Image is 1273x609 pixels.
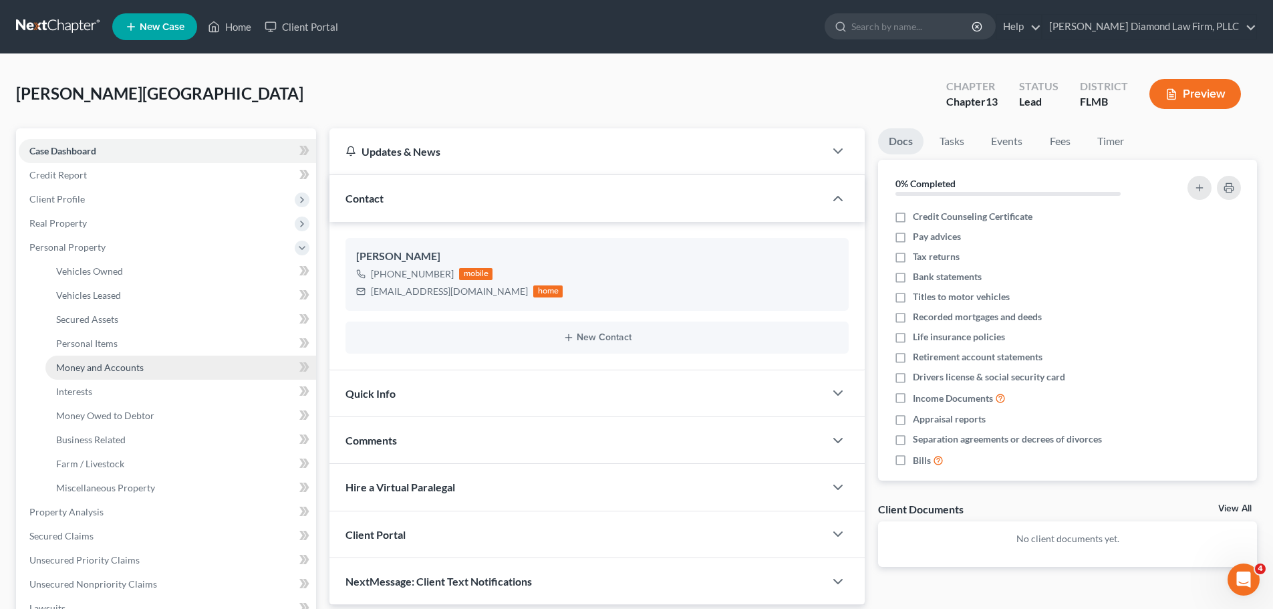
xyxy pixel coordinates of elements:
a: Property Analysis [19,500,316,524]
a: Credit Report [19,163,316,187]
span: [PERSON_NAME][GEOGRAPHIC_DATA] [16,84,303,103]
p: No client documents yet. [889,532,1246,545]
span: Money Owed to Debtor [56,410,154,421]
div: FLMB [1080,94,1128,110]
span: Farm / Livestock [56,458,124,469]
a: Events [980,128,1033,154]
a: Vehicles Owned [45,259,316,283]
span: Hire a Virtual Paralegal [345,481,455,493]
a: Money Owed to Debtor [45,404,316,428]
a: Money and Accounts [45,356,316,380]
input: Search by name... [851,14,974,39]
span: Vehicles Owned [56,265,123,277]
a: Unsecured Priority Claims [19,548,316,572]
span: Miscellaneous Property [56,482,155,493]
div: Updates & News [345,144,809,158]
span: Vehicles Leased [56,289,121,301]
button: New Contact [356,332,838,343]
a: Farm / Livestock [45,452,316,476]
span: Retirement account statements [913,350,1042,364]
span: Personal Property [29,241,106,253]
a: Miscellaneous Property [45,476,316,500]
span: Real Property [29,217,87,229]
a: Personal Items [45,332,316,356]
strong: 0% Completed [895,178,956,189]
div: Client Documents [878,502,964,516]
span: Secured Assets [56,314,118,325]
span: Credit Report [29,169,87,180]
a: View All [1218,504,1252,513]
div: Chapter [946,94,998,110]
span: Tax returns [913,250,960,263]
span: Titles to motor vehicles [913,290,1010,303]
span: Quick Info [345,387,396,400]
iframe: Intercom live chat [1228,564,1260,596]
span: Interests [56,386,92,397]
a: Secured Claims [19,524,316,548]
span: Personal Items [56,338,118,349]
a: [PERSON_NAME] Diamond Law Firm, PLLC [1042,15,1256,39]
span: Business Related [56,434,126,445]
span: Appraisal reports [913,412,986,426]
a: Interests [45,380,316,404]
span: Drivers license & social security card [913,370,1065,384]
a: Tasks [929,128,975,154]
a: Docs [878,128,924,154]
span: Income Documents [913,392,993,405]
a: Help [996,15,1041,39]
div: District [1080,79,1128,94]
span: Credit Counseling Certificate [913,210,1032,223]
a: Client Portal [258,15,345,39]
span: Property Analysis [29,506,104,517]
span: New Case [140,22,184,32]
a: Fees [1038,128,1081,154]
div: Lead [1019,94,1058,110]
span: 13 [986,95,998,108]
span: Bills [913,454,931,467]
div: mobile [459,268,492,280]
span: Client Portal [345,528,406,541]
div: home [533,285,563,297]
a: Home [201,15,258,39]
a: Timer [1087,128,1135,154]
div: [PERSON_NAME] [356,249,838,265]
span: Recorded mortgages and deeds [913,310,1042,324]
span: NextMessage: Client Text Notifications [345,575,532,588]
div: [PHONE_NUMBER] [371,267,454,281]
span: Pay advices [913,230,961,243]
span: Contact [345,192,384,205]
div: [EMAIL_ADDRESS][DOMAIN_NAME] [371,285,528,298]
button: Preview [1149,79,1241,109]
span: Money and Accounts [56,362,144,373]
div: Status [1019,79,1058,94]
a: Business Related [45,428,316,452]
a: Case Dashboard [19,139,316,163]
span: Separation agreements or decrees of divorces [913,433,1102,446]
a: Secured Assets [45,308,316,332]
a: Unsecured Nonpriority Claims [19,572,316,596]
span: Unsecured Priority Claims [29,554,140,566]
span: Comments [345,434,397,447]
span: 4 [1255,564,1266,574]
div: Chapter [946,79,998,94]
span: Bank statements [913,270,982,283]
span: Client Profile [29,193,85,205]
span: Life insurance policies [913,330,1005,344]
span: Case Dashboard [29,145,96,156]
a: Vehicles Leased [45,283,316,308]
span: Unsecured Nonpriority Claims [29,578,157,590]
span: Secured Claims [29,530,94,541]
